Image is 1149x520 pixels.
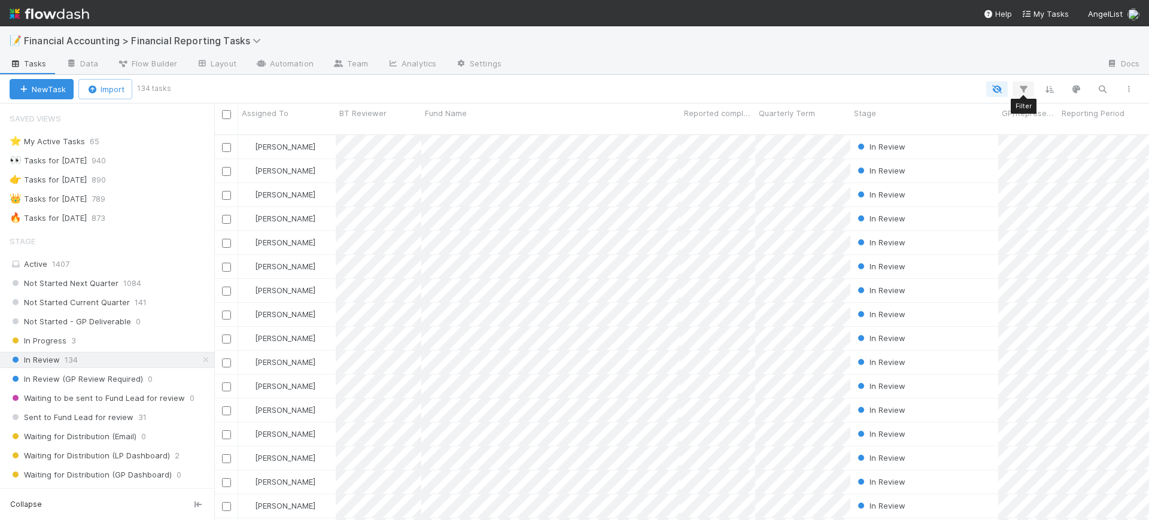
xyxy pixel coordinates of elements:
span: Collapse [10,499,42,510]
div: [PERSON_NAME] [243,500,315,512]
input: Toggle Row Selected [222,191,231,200]
div: In Review [855,260,905,272]
div: [PERSON_NAME] [243,284,315,296]
span: In Review [855,477,905,486]
img: avatar_c0d2ec3f-77e2-40ea-8107-ee7bdb5edede.png [244,381,253,391]
span: [PERSON_NAME] [255,429,315,439]
div: In Review [855,452,905,464]
div: In Review [855,380,905,392]
input: Toggle Row Selected [222,358,231,367]
a: Automation [246,55,323,74]
span: Financial Accounting > Financial Reporting Tasks [24,35,267,47]
span: In Review [855,142,905,151]
span: Sent to Fund Lead for review [10,410,133,425]
input: Toggle Row Selected [222,215,231,224]
div: [PERSON_NAME] [243,141,315,153]
div: In Review [855,212,905,224]
div: [PERSON_NAME] [243,165,315,177]
span: In Review [855,261,905,271]
span: GP/Representative wants to review [1002,107,1055,119]
div: Tasks for [DATE] [10,191,87,206]
span: In Review [855,357,905,367]
button: Import [78,79,132,99]
a: Layout [187,55,246,74]
a: Data [56,55,108,74]
input: Toggle Row Selected [222,143,231,152]
img: logo-inverted-e16ddd16eac7371096b0.svg [10,4,89,24]
span: 65 [90,134,111,149]
input: Toggle Row Selected [222,478,231,487]
span: Not Started Current Quarter [10,295,130,310]
span: 940 [92,153,118,168]
span: [PERSON_NAME] [255,333,315,343]
span: Reported completed by [684,107,752,119]
span: Tasks [10,57,47,69]
img: avatar_030f5503-c087-43c2-95d1-dd8963b2926c.png [244,405,253,415]
input: Toggle Row Selected [222,239,231,248]
div: [PERSON_NAME] [243,236,315,248]
div: Tasks for [DATE] [10,211,87,226]
div: [PERSON_NAME] [243,308,315,320]
span: Waiting to be sent to Fund Lead for review [10,391,185,406]
span: In Review [855,309,905,319]
span: Saved Views [10,107,61,130]
span: 0 [155,486,160,501]
span: In Review [855,429,905,439]
div: Tasks for [DATE] [10,172,87,187]
div: In Review [855,236,905,248]
div: In Review [855,141,905,153]
div: Tasks for [DATE] [10,153,87,168]
img: avatar_030f5503-c087-43c2-95d1-dd8963b2926c.png [244,190,253,199]
span: In Review [855,453,905,463]
div: In Review [855,332,905,344]
input: Toggle Row Selected [222,430,231,439]
a: Flow Builder [108,55,187,74]
span: [PERSON_NAME] [255,309,315,319]
img: avatar_030f5503-c087-43c2-95d1-dd8963b2926c.png [244,309,253,319]
img: avatar_030f5503-c087-43c2-95d1-dd8963b2926c.png [244,477,253,486]
span: [PERSON_NAME] [255,357,315,367]
span: In Review [855,333,905,343]
div: In Review [855,165,905,177]
span: 📝 [10,35,22,45]
input: Toggle Row Selected [222,334,231,343]
span: In Review [855,190,905,199]
div: [PERSON_NAME] [243,476,315,488]
span: ⭐ [10,136,22,146]
span: Fund Name [425,107,467,119]
span: Not Started Next Quarter [10,276,118,291]
img: avatar_030f5503-c087-43c2-95d1-dd8963b2926c.png [244,429,253,439]
span: [PERSON_NAME] [255,285,315,295]
span: AngelList [1088,9,1123,19]
span: 1407 [52,259,69,269]
div: In Review [855,428,905,440]
img: avatar_030f5503-c087-43c2-95d1-dd8963b2926c.png [244,238,253,247]
img: avatar_030f5503-c087-43c2-95d1-dd8963b2926c.png [244,261,253,271]
span: In Review [855,381,905,391]
button: NewTask [10,79,74,99]
input: Toggle Row Selected [222,454,231,463]
span: 0 [136,314,141,329]
span: In Review [10,352,60,367]
input: Toggle Row Selected [222,167,231,176]
span: [PERSON_NAME] [255,214,315,223]
span: [PERSON_NAME] [255,405,315,415]
span: Quarterly Term [759,107,815,119]
span: Reporting Period [1062,107,1124,119]
span: My Tasks [1022,9,1069,19]
div: [PERSON_NAME] [243,404,315,416]
span: Waiting for Distribution (GP Dashboard) [10,467,172,482]
input: Toggle Row Selected [222,406,231,415]
span: 🔥 [10,212,22,223]
span: Waiting for Distribution (Email) [10,429,136,444]
span: [PERSON_NAME] [255,166,315,175]
a: My Tasks [1022,8,1069,20]
span: In Review [855,501,905,510]
span: In Review [855,166,905,175]
a: Team [323,55,378,74]
input: Toggle Row Selected [222,502,231,511]
a: Settings [446,55,511,74]
span: [PERSON_NAME] [255,190,315,199]
span: Flow Builder [117,57,177,69]
img: avatar_fee1282a-8af6-4c79-b7c7-bf2cfad99775.png [1127,8,1139,20]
